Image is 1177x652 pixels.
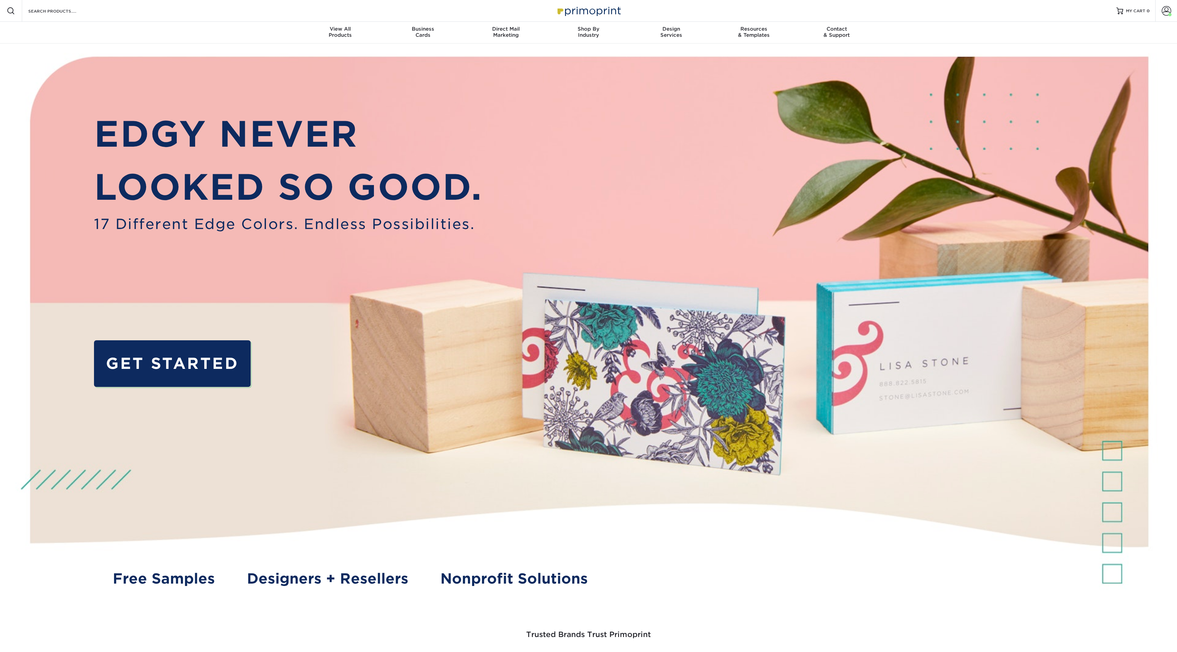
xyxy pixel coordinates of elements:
[465,26,547,38] div: Marketing
[94,161,483,214] p: LOOKED SO GOOD.
[795,26,878,32] span: Contact
[382,26,465,32] span: Business
[382,26,465,38] div: Cards
[94,213,483,234] span: 17 Different Edge Colors. Endless Possibilities.
[712,26,795,38] div: & Templates
[547,26,630,32] span: Shop By
[630,22,712,44] a: DesignServices
[113,568,215,589] a: Free Samples
[630,26,712,32] span: Design
[1126,8,1145,14] span: MY CART
[630,26,712,38] div: Services
[94,340,251,387] a: GET STARTED
[389,614,788,647] h3: Trusted Brands Trust Primoprint
[465,22,547,44] a: Direct MailMarketing
[299,26,382,32] span: View All
[712,26,795,32] span: Resources
[440,568,588,589] a: Nonprofit Solutions
[299,22,382,44] a: View AllProducts
[382,22,465,44] a: BusinessCards
[94,108,483,161] p: EDGY NEVER
[712,22,795,44] a: Resources& Templates
[1147,9,1150,13] span: 0
[795,26,878,38] div: & Support
[547,22,630,44] a: Shop ByIndustry
[299,26,382,38] div: Products
[247,568,408,589] a: Designers + Resellers
[28,7,94,15] input: SEARCH PRODUCTS.....
[465,26,547,32] span: Direct Mail
[795,22,878,44] a: Contact& Support
[554,3,623,18] img: Primoprint
[547,26,630,38] div: Industry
